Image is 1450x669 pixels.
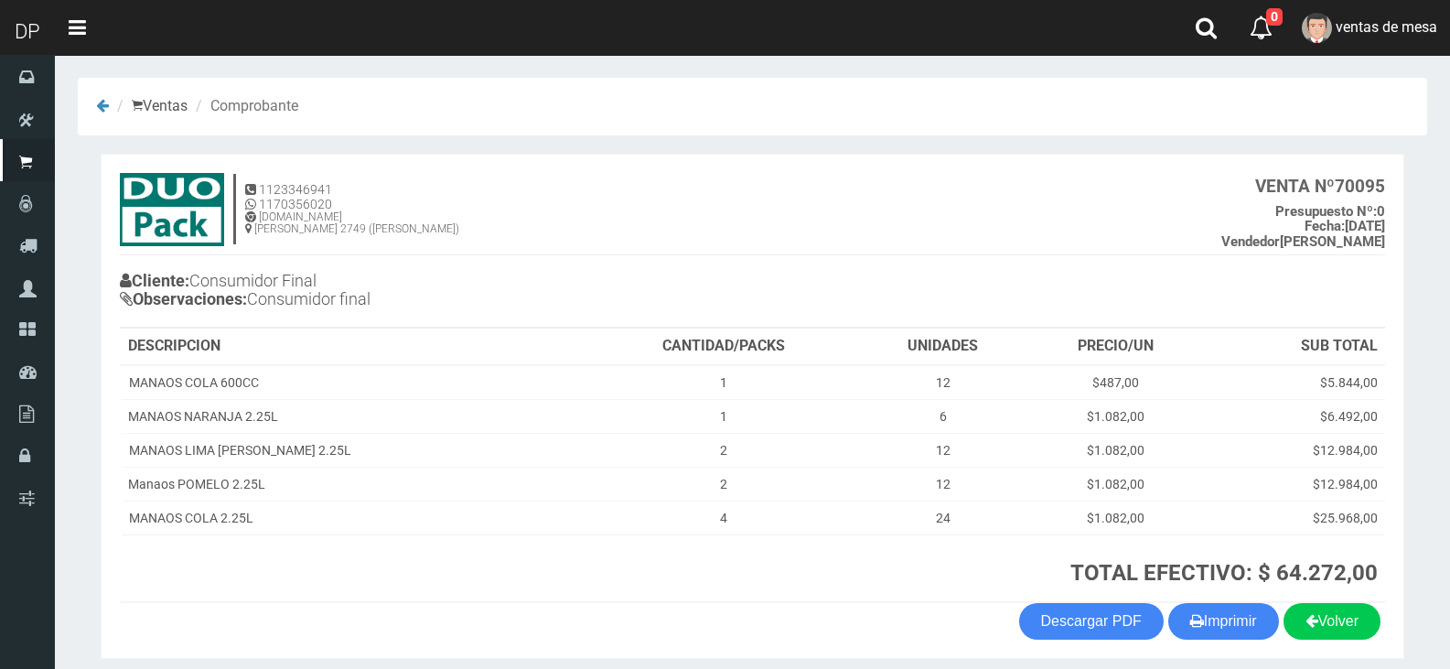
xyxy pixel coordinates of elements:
[859,501,1026,534] td: 24
[120,289,247,308] b: Observaciones:
[589,433,859,467] td: 2
[1168,603,1279,640] button: Imprimir
[120,271,189,290] b: Cliente:
[1070,560,1378,586] strong: TOTAL EFECTIVO: $ 64.272,00
[121,467,589,501] td: Manaos POMELO 2.25L
[1336,18,1437,36] span: ventas de mesa
[589,399,859,433] td: 1
[589,365,859,400] td: 1
[1275,203,1385,220] b: 0
[120,267,753,318] h4: Consumidor Final Consumidor final
[1026,365,1205,400] td: $487,00
[1221,233,1280,250] strong: Vendedor
[245,211,459,235] h6: [DOMAIN_NAME] [PERSON_NAME] 2749 ([PERSON_NAME])
[1255,176,1335,197] strong: VENTA Nº
[1205,501,1385,534] td: $25.968,00
[121,399,589,433] td: MANAOS NARANJA 2.25L
[1026,467,1205,501] td: $1.082,00
[1205,399,1385,433] td: $6.492,00
[1284,603,1380,640] a: Volver
[859,329,1026,365] th: UNIDADES
[1205,433,1385,467] td: $12.984,00
[120,173,224,246] img: 15ec80cb8f772e35c0579ae6ae841c79.jpg
[121,365,589,400] td: MANAOS COLA 600CC
[1019,603,1164,640] a: Descargar PDF
[1255,176,1385,197] b: 70095
[859,399,1026,433] td: 6
[859,365,1026,400] td: 12
[859,433,1026,467] td: 12
[1026,433,1205,467] td: $1.082,00
[1026,399,1205,433] td: $1.082,00
[1305,218,1385,234] b: [DATE]
[1205,329,1385,365] th: SUB TOTAL
[121,433,589,467] td: MANAOS LIMA [PERSON_NAME] 2.25L
[121,501,589,534] td: MANAOS COLA 2.25L
[1026,329,1205,365] th: PRECIO/UN
[1305,218,1345,234] strong: Fecha:
[1205,467,1385,501] td: $12.984,00
[589,467,859,501] td: 2
[121,329,589,365] th: DESCRIPCION
[859,467,1026,501] td: 12
[1266,8,1283,26] span: 0
[1205,365,1385,400] td: $5.844,00
[1275,203,1377,220] strong: Presupuesto Nº:
[113,96,188,117] li: Ventas
[589,501,859,534] td: 4
[589,329,859,365] th: CANTIDAD/PACKS
[1026,501,1205,534] td: $1.082,00
[245,183,459,211] h5: 1123346941 1170356020
[191,96,298,117] li: Comprobante
[1302,13,1332,43] img: User Image
[1221,233,1385,250] b: [PERSON_NAME]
